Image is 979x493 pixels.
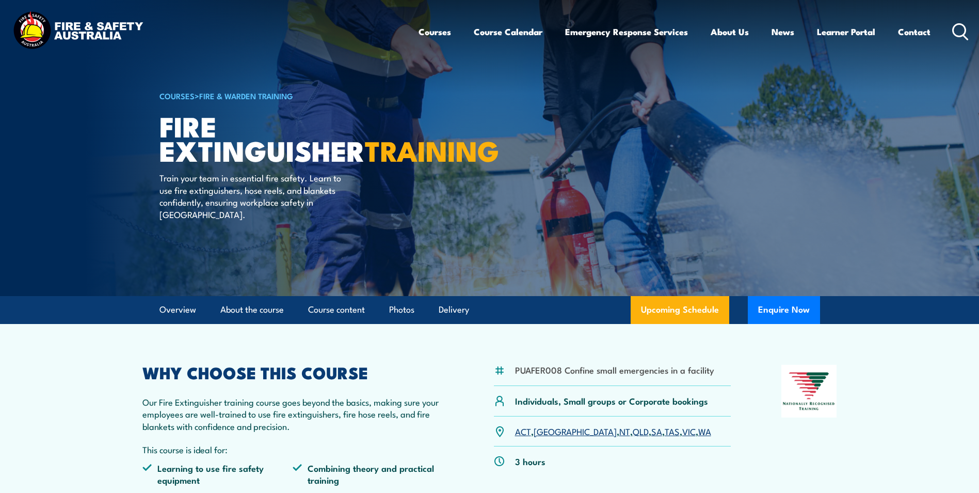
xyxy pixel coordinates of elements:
a: Contact [898,18,930,45]
p: Train your team in essential fire safety. Learn to use fire extinguishers, hose reels, and blanke... [159,172,348,220]
a: [GEOGRAPHIC_DATA] [534,425,617,437]
a: Course Calendar [474,18,542,45]
h6: > [159,89,414,102]
a: COURSES [159,90,195,101]
a: About the course [220,296,284,323]
a: Learner Portal [817,18,875,45]
a: ACT [515,425,531,437]
button: Enquire Now [748,296,820,324]
li: Learning to use fire safety equipment [142,462,293,486]
p: Individuals, Small groups or Corporate bookings [515,395,708,407]
a: WA [698,425,711,437]
a: Overview [159,296,196,323]
li: Combining theory and practical training [293,462,443,486]
a: About Us [711,18,749,45]
a: NT [619,425,630,437]
a: Course content [308,296,365,323]
a: News [772,18,794,45]
p: Our Fire Extinguisher training course goes beyond the basics, making sure your employees are well... [142,396,444,432]
strong: TRAINING [365,128,499,171]
a: Delivery [439,296,469,323]
li: PUAFER008 Confine small emergencies in a facility [515,364,714,376]
p: 3 hours [515,455,545,467]
a: VIC [682,425,696,437]
p: , , , , , , , [515,425,711,437]
a: Photos [389,296,414,323]
a: TAS [665,425,680,437]
a: Upcoming Schedule [631,296,729,324]
img: Nationally Recognised Training logo. [781,365,837,418]
h1: Fire Extinguisher [159,114,414,162]
a: Fire & Warden Training [199,90,293,101]
h2: WHY CHOOSE THIS COURSE [142,365,444,379]
a: Emergency Response Services [565,18,688,45]
a: Courses [419,18,451,45]
a: QLD [633,425,649,437]
p: This course is ideal for: [142,443,444,455]
a: SA [651,425,662,437]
